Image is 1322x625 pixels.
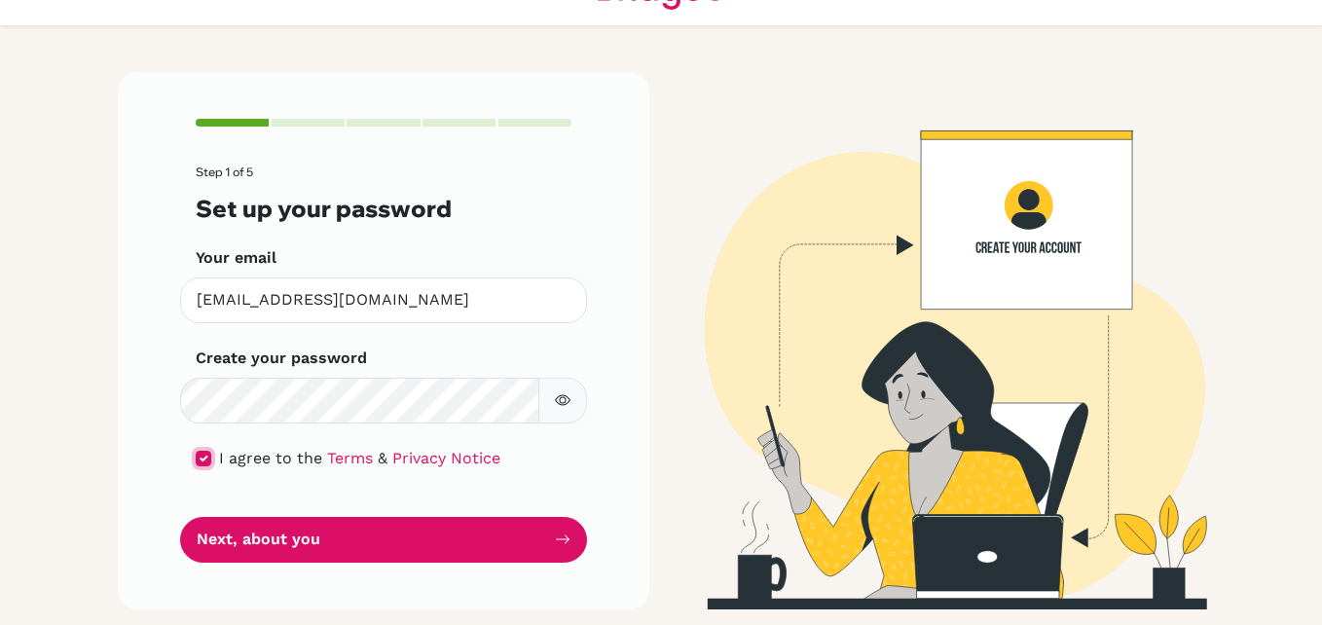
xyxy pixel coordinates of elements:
[196,347,367,370] label: Create your password
[327,449,373,467] a: Terms
[196,246,276,270] label: Your email
[392,449,500,467] a: Privacy Notice
[196,195,571,223] h3: Set up your password
[196,165,253,179] span: Step 1 of 5
[219,449,322,467] span: I agree to the
[180,517,587,563] button: Next, about you
[180,277,587,323] input: Insert your email*
[378,449,387,467] span: &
